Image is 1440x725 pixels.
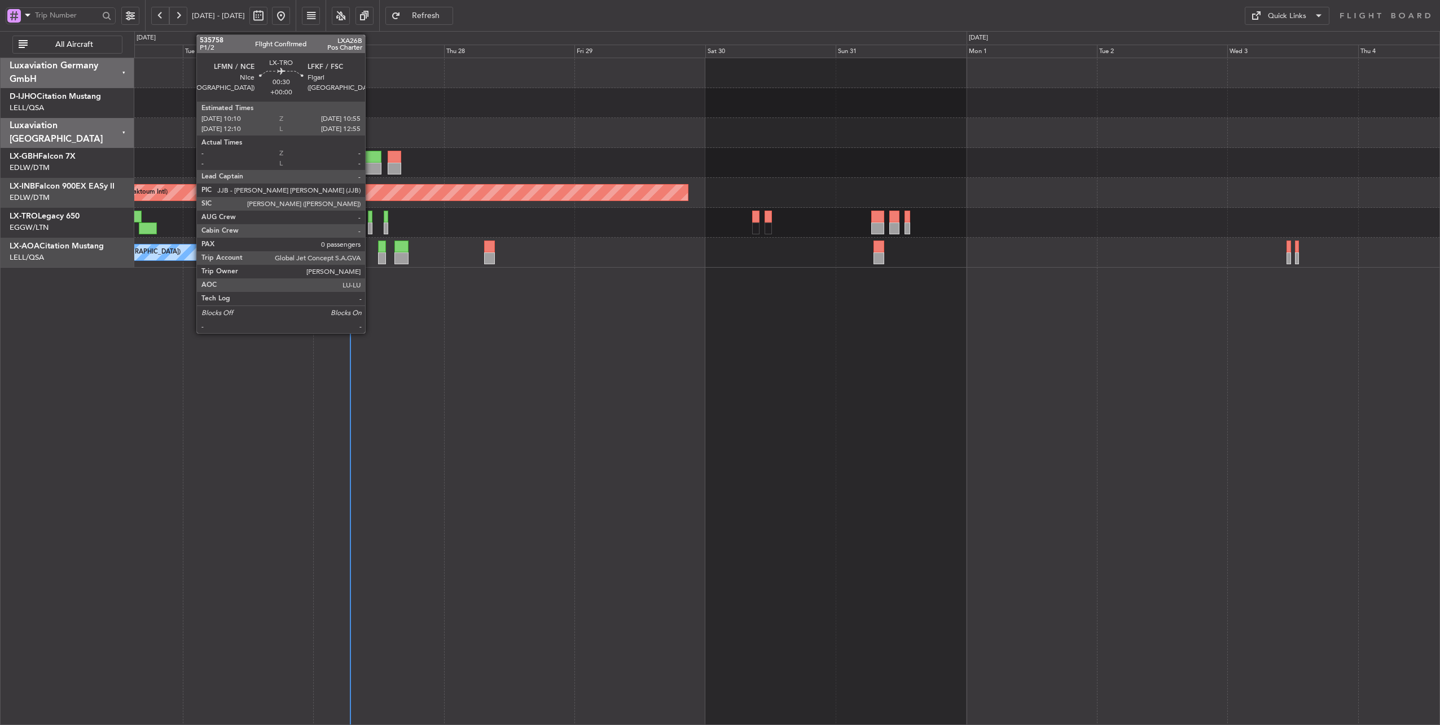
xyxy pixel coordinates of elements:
span: LX-TRO [10,212,38,220]
span: D-IJHO [10,93,37,101]
a: EDLW/DTM [10,163,50,173]
div: Planned Maint Nice ([GEOGRAPHIC_DATA]) [229,154,355,171]
div: Wed 27 [313,45,444,58]
button: All Aircraft [12,36,122,54]
span: [DATE] - [DATE] [192,11,245,21]
div: Wed 3 [1227,45,1358,58]
div: Sat 30 [705,45,836,58]
div: Tue 2 [1097,45,1227,58]
a: EDLW/DTM [10,193,50,203]
div: Fri 29 [574,45,705,58]
div: [DATE] [137,33,156,43]
a: LX-AOACitation Mustang [10,242,104,250]
span: LX-GBH [10,152,38,160]
a: LX-INBFalcon 900EX EASy II [10,182,115,190]
a: LELL/QSA [10,103,44,113]
div: Mon 1 [967,45,1097,58]
div: [DATE] [969,33,988,43]
a: D-IJHOCitation Mustang [10,93,101,101]
a: EGGW/LTN [10,222,49,233]
div: Sun 31 [836,45,966,58]
input: Trip Number [35,7,99,24]
a: LX-TROLegacy 650 [10,212,80,220]
button: Quick Links [1245,7,1329,25]
span: All Aircraft [30,41,118,49]
span: LX-AOA [10,242,39,250]
div: Thu 28 [444,45,574,58]
button: Refresh [385,7,453,25]
div: Tue 26 [183,45,313,58]
a: LELL/QSA [10,252,44,263]
span: Refresh [403,12,449,20]
span: LX-INB [10,182,35,190]
div: Quick Links [1268,11,1306,22]
a: LX-GBHFalcon 7X [10,152,76,160]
